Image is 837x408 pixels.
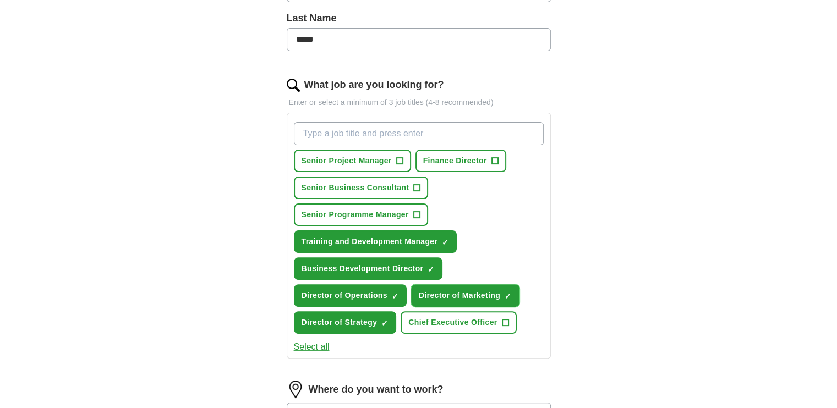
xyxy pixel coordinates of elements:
[401,311,516,334] button: Chief Executive Officer
[294,257,443,280] button: Business Development Director✓
[287,97,551,108] p: Enter or select a minimum of 3 job titles (4-8 recommended)
[294,150,411,172] button: Senior Project Manager
[294,311,397,334] button: Director of Strategy✓
[309,382,444,397] label: Where do you want to work?
[419,290,500,301] span: Director of Marketing
[302,182,409,194] span: Senior Business Consultant
[294,177,429,199] button: Senior Business Consultant
[302,317,378,328] span: Director of Strategy
[302,263,424,274] span: Business Development Director
[294,340,330,354] button: Select all
[505,292,511,301] span: ✓
[302,236,438,247] span: Training and Development Manager
[411,284,519,307] button: Director of Marketing✓
[294,284,407,307] button: Director of Operations✓
[302,290,387,301] span: Director of Operations
[287,381,304,398] img: location.png
[381,319,388,328] span: ✓
[294,230,457,253] button: Training and Development Manager✓
[428,265,434,274] span: ✓
[415,150,506,172] button: Finance Director
[423,155,487,167] span: Finance Director
[287,11,551,26] label: Last Name
[302,155,392,167] span: Senior Project Manager
[392,292,398,301] span: ✓
[442,238,448,247] span: ✓
[304,78,444,92] label: What job are you looking for?
[294,203,428,226] button: Senior Programme Manager
[287,79,300,92] img: search.png
[294,122,544,145] input: Type a job title and press enter
[302,209,409,220] span: Senior Programme Manager
[408,317,497,328] span: Chief Executive Officer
